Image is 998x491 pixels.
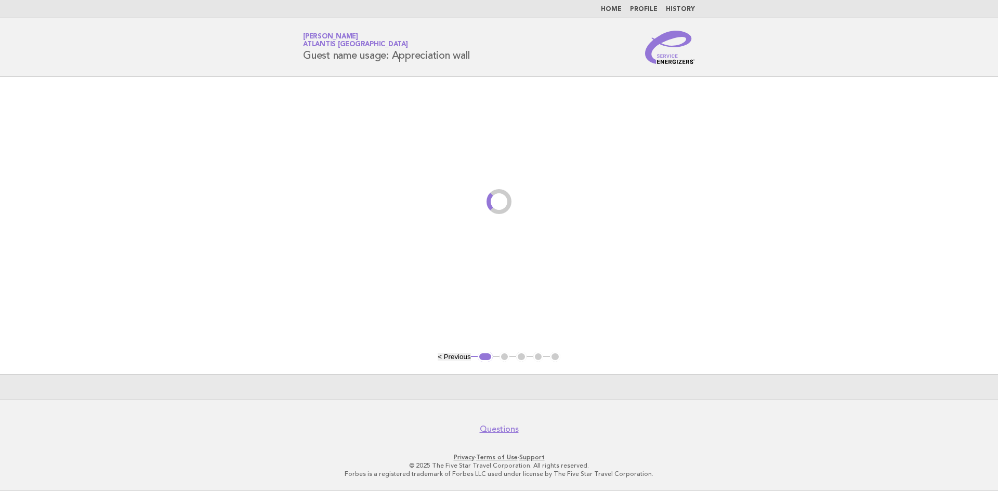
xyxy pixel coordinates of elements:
[601,6,622,12] a: Home
[519,454,545,461] a: Support
[181,461,817,470] p: © 2025 The Five Star Travel Corporation. All rights reserved.
[303,34,469,61] h1: Guest name usage: Appreciation wall
[181,453,817,461] p: · ·
[480,424,519,434] a: Questions
[303,33,408,48] a: [PERSON_NAME]Atlantis [GEOGRAPHIC_DATA]
[630,6,658,12] a: Profile
[645,31,695,64] img: Service Energizers
[181,470,817,478] p: Forbes is a registered trademark of Forbes LLC used under license by The Five Star Travel Corpora...
[454,454,475,461] a: Privacy
[666,6,695,12] a: History
[303,42,408,48] span: Atlantis [GEOGRAPHIC_DATA]
[476,454,518,461] a: Terms of Use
